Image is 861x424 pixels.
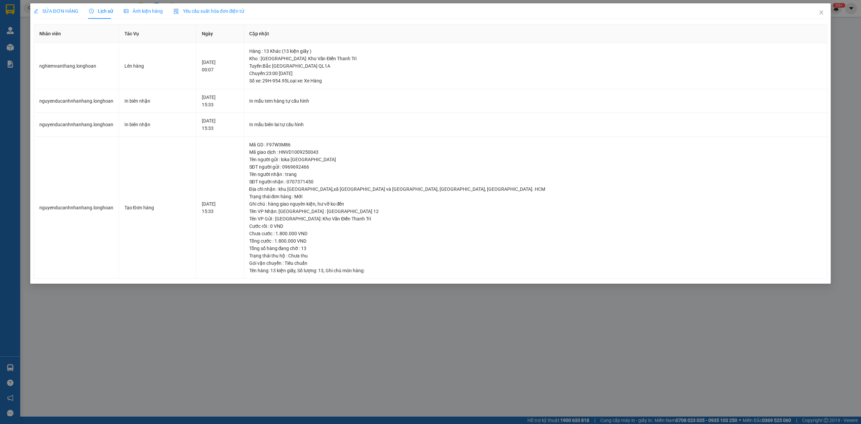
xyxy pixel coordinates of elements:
[249,55,822,62] div: Kho : [GEOGRAPHIC_DATA]: Kho Văn Điển Thanh Trì
[249,97,822,105] div: In mẫu tem hàng tự cấu hình
[119,25,196,43] th: Tác Vụ
[34,25,119,43] th: Nhân viên
[249,47,822,55] div: Hàng : 13 Khác (13 kiện giấy )
[34,9,38,13] span: edit
[89,9,94,13] span: clock-circle
[196,25,244,43] th: Ngày
[249,193,822,200] div: Trạng thái đơn hàng : Mới
[124,9,128,13] span: picture
[819,10,824,15] span: close
[202,94,238,108] div: [DATE] 15:33
[249,222,822,230] div: Cước rồi : 0 VND
[174,8,245,14] span: Yêu cầu xuất hóa đơn điện tử
[270,268,295,273] span: 13 kiện giấy
[202,200,238,215] div: [DATE] 15:33
[249,178,822,185] div: SĐT người nhận : 0707371450
[249,267,822,274] div: Tên hàng: , Số lượng: , Ghi chú món hàng:
[34,43,119,89] td: nghiemvanthang.longhoan
[249,62,822,84] div: Tuyến : Bắc [GEOGRAPHIC_DATA] QL1A Chuyến: 23:00 [DATE] Số xe: 29H-954.95 Loại xe: Xe Hàng
[812,3,831,22] button: Close
[34,137,119,279] td: nguyenducanhnhanhang.longhoan
[34,89,119,113] td: nguyenducanhnhanhang.longhoan
[249,230,822,237] div: Chưa cước : 1.800.000 VND
[202,117,238,132] div: [DATE] 15:33
[249,259,822,267] div: Gói vận chuyển : Tiêu chuẩn
[249,215,822,222] div: Tên VP Gửi : [GEOGRAPHIC_DATA]: Kho Văn Điển Thanh Trì
[249,141,822,148] div: Mã GD : F97W3M86
[249,208,822,215] div: Tên VP Nhận: [GEOGRAPHIC_DATA] : [GEOGRAPHIC_DATA] 12
[249,156,822,163] div: Tên người gửi : loka [GEOGRAPHIC_DATA]
[174,9,179,14] img: icon
[202,59,238,73] div: [DATE] 00:07
[249,245,822,252] div: Tổng số hàng đang chờ : 13
[124,204,191,211] div: Tạo Đơn hàng
[249,200,822,208] div: Ghi chú : hàng giao nguyên kiện, hư vỡ ko đền
[249,121,822,128] div: In mẫu biên lai tự cấu hình
[249,252,822,259] div: Trạng thái thu hộ : Chưa thu
[89,8,113,14] span: Lịch sử
[244,25,828,43] th: Cập nhật
[249,148,822,156] div: Mã giao dịch : HNVD1009250043
[124,8,163,14] span: Ảnh kiện hàng
[249,237,822,245] div: Tổng cước : 1.800.000 VND
[124,62,191,70] div: Lên hàng
[124,97,191,105] div: In biên nhận
[249,171,822,178] div: Tên người nhận : trang
[124,121,191,128] div: In biên nhận
[34,113,119,137] td: nguyenducanhnhanhang.longhoan
[249,163,822,171] div: SĐT người gửi : 0969692466
[249,185,822,193] div: Địa chỉ nhận : khu [GEOGRAPHIC_DATA],xã [GEOGRAPHIC_DATA] và [GEOGRAPHIC_DATA], [GEOGRAPHIC_DATA]...
[34,8,78,14] span: SỬA ĐƠN HÀNG
[318,268,324,273] span: 13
